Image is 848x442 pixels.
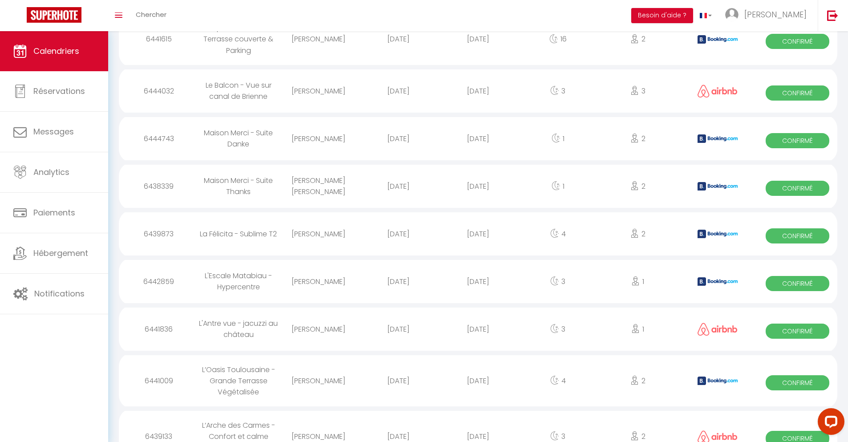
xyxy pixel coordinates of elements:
[33,207,75,218] span: Paiements
[518,24,598,53] div: 16
[27,7,81,23] img: Super Booking
[811,405,848,442] iframe: LiveChat chat widget
[631,8,693,23] button: Besoin d'aide ?
[33,166,69,178] span: Analytics
[518,77,598,105] div: 3
[827,10,838,21] img: logout
[119,124,199,153] div: 6444743
[598,172,678,201] div: 2
[358,219,438,248] div: [DATE]
[199,13,278,65] div: Capri - Sublime T2, Terrasse couverte & Parking
[598,267,678,296] div: 1
[199,261,278,301] div: L'Escale Matabiau - Hypercentre
[358,77,438,105] div: [DATE]
[438,219,518,248] div: [DATE]
[279,124,358,153] div: [PERSON_NAME]
[698,85,738,97] img: airbnb2.png
[119,267,199,296] div: 6442859
[744,9,807,20] span: [PERSON_NAME]
[698,323,738,336] img: airbnb2.png
[199,71,278,111] div: Le Balcon - Vue sur canal de Brienne
[199,166,278,206] div: Maison Merci - Suite Thanks
[34,288,85,299] span: Notifications
[438,24,518,53] div: [DATE]
[518,366,598,395] div: 4
[119,315,199,344] div: 6441836
[518,124,598,153] div: 1
[199,219,278,248] div: La Félicita - Sublime T2
[698,134,738,143] img: booking2.png
[119,366,199,395] div: 6441009
[279,315,358,344] div: [PERSON_NAME]
[518,267,598,296] div: 3
[279,166,358,206] div: [PERSON_NAME] [PERSON_NAME]
[766,324,830,339] span: Confirmé
[438,124,518,153] div: [DATE]
[358,366,438,395] div: [DATE]
[119,77,199,105] div: 6444032
[33,126,74,137] span: Messages
[358,315,438,344] div: [DATE]
[598,77,678,105] div: 3
[698,377,738,385] img: booking2.png
[136,10,166,19] span: Chercher
[438,366,518,395] div: [DATE]
[279,366,358,395] div: [PERSON_NAME]
[199,355,278,406] div: L’Oasis Toulousaine - Grande Terrasse Végétalisée
[119,172,199,201] div: 6438339
[766,133,830,148] span: Confirmé
[358,172,438,201] div: [DATE]
[518,315,598,344] div: 3
[438,267,518,296] div: [DATE]
[698,35,738,44] img: booking2.png
[33,85,85,97] span: Réservations
[698,230,738,238] img: booking2.png
[438,315,518,344] div: [DATE]
[199,118,278,158] div: Maison Merci - Suite Danke
[279,267,358,296] div: [PERSON_NAME]
[698,182,738,191] img: booking2.png
[725,8,738,21] img: ...
[766,375,830,390] span: Confirmé
[33,45,79,57] span: Calendriers
[279,219,358,248] div: [PERSON_NAME]
[598,24,678,53] div: 2
[438,172,518,201] div: [DATE]
[33,247,88,259] span: Hébergement
[598,124,678,153] div: 2
[766,276,830,291] span: Confirmé
[119,24,199,53] div: 6441615
[518,219,598,248] div: 4
[598,219,678,248] div: 2
[199,309,278,349] div: L'Antre vue - jacuzzi au château
[766,34,830,49] span: Confirmé
[598,315,678,344] div: 1
[766,85,830,101] span: Confirmé
[358,267,438,296] div: [DATE]
[766,181,830,196] span: Confirmé
[598,366,678,395] div: 2
[279,24,358,53] div: [PERSON_NAME]
[766,228,830,243] span: Confirmé
[518,172,598,201] div: 1
[438,77,518,105] div: [DATE]
[358,124,438,153] div: [DATE]
[698,277,738,286] img: booking2.png
[119,219,199,248] div: 6439873
[279,77,358,105] div: [PERSON_NAME]
[358,24,438,53] div: [DATE]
